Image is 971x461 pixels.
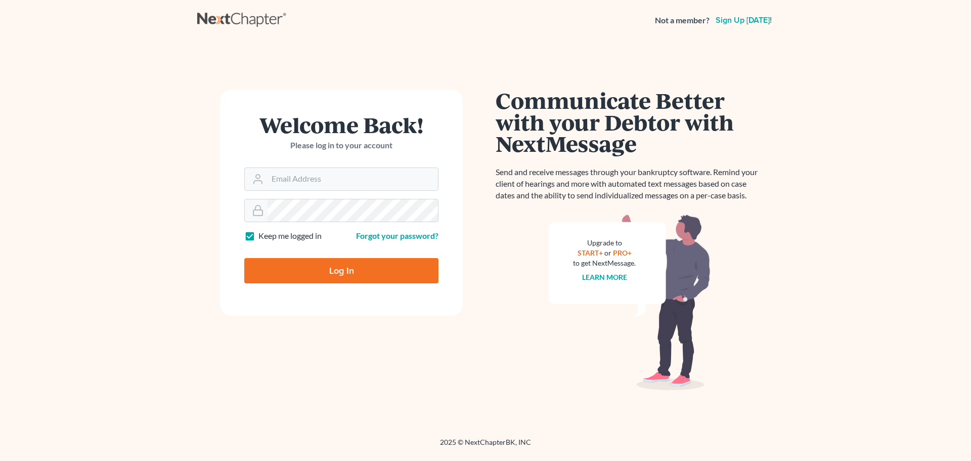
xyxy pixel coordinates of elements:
[496,166,764,201] p: Send and receive messages through your bankruptcy software. Remind your client of hearings and mo...
[578,248,603,257] a: START+
[244,114,438,136] h1: Welcome Back!
[655,15,710,26] strong: Not a member?
[573,258,636,268] div: to get NextMessage.
[356,231,438,240] a: Forgot your password?
[549,214,711,391] img: nextmessage_bg-59042aed3d76b12b5cd301f8e5b87938c9018125f34e5fa2b7a6b67550977c72.svg
[496,90,764,154] h1: Communicate Better with your Debtor with NextMessage
[258,230,322,242] label: Keep me logged in
[244,140,438,151] p: Please log in to your account
[268,168,438,190] input: Email Address
[197,437,774,455] div: 2025 © NextChapterBK, INC
[573,238,636,248] div: Upgrade to
[714,16,774,24] a: Sign up [DATE]!
[604,248,611,257] span: or
[244,258,438,283] input: Log In
[613,248,632,257] a: PRO+
[582,273,627,281] a: Learn more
